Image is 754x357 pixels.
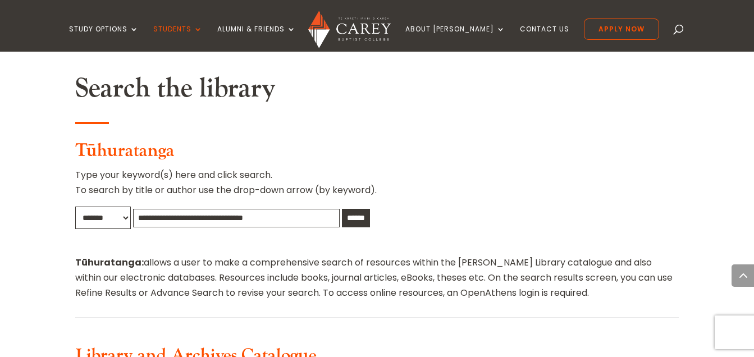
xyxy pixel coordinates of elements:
[217,25,296,52] a: Alumni & Friends
[69,25,139,52] a: Study Options
[75,72,678,111] h2: Search the library
[75,140,678,167] h3: Tūhuratanga
[520,25,569,52] a: Contact Us
[308,11,391,48] img: Carey Baptist College
[584,19,659,40] a: Apply Now
[75,167,678,207] p: Type your keyword(s) here and click search. To search by title or author use the drop-down arrow ...
[75,256,144,269] strong: Tūhuratanga:
[153,25,203,52] a: Students
[405,25,505,52] a: About [PERSON_NAME]
[75,255,678,301] p: allows a user to make a comprehensive search of resources within the [PERSON_NAME] Library catalo...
